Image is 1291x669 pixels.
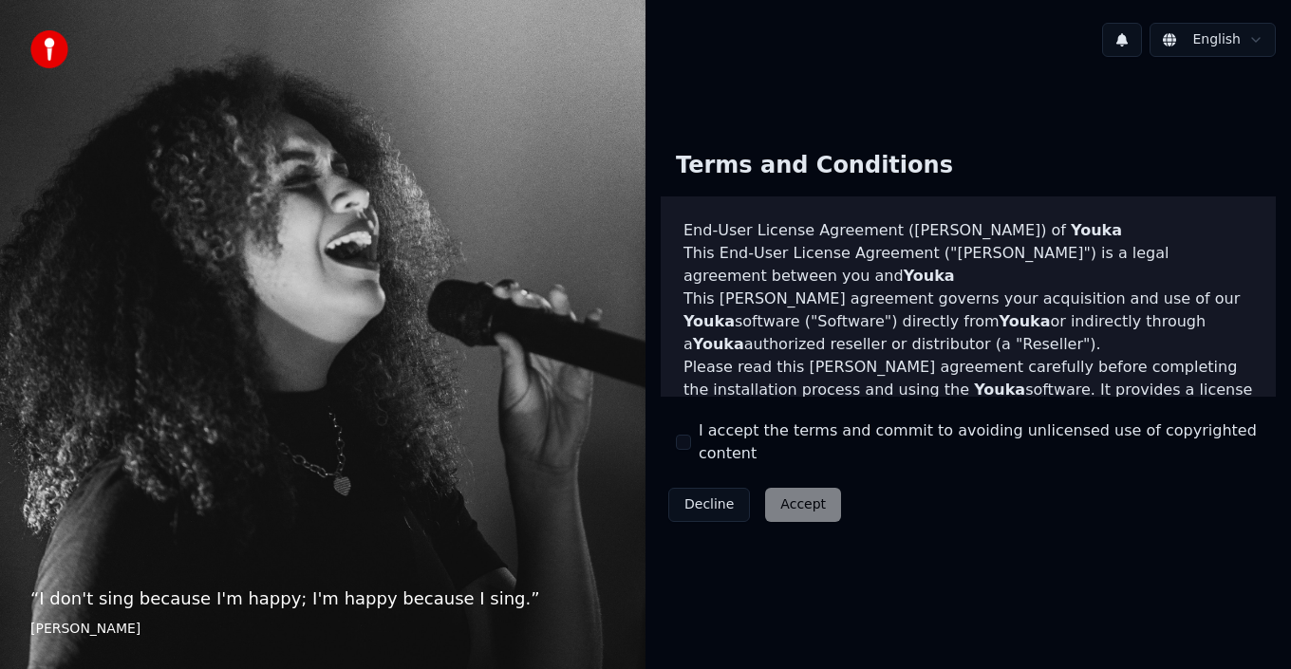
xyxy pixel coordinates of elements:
p: This End-User License Agreement ("[PERSON_NAME]") is a legal agreement between you and [683,242,1253,288]
img: youka [30,30,68,68]
span: Youka [1071,221,1122,239]
button: Decline [668,488,750,522]
span: Youka [693,335,744,353]
span: Youka [904,267,955,285]
footer: [PERSON_NAME] [30,620,615,639]
h3: End-User License Agreement ([PERSON_NAME]) of [683,219,1253,242]
p: This [PERSON_NAME] agreement governs your acquisition and use of our software ("Software") direct... [683,288,1253,356]
p: “ I don't sing because I'm happy; I'm happy because I sing. ” [30,585,615,612]
span: Youka [683,312,735,330]
label: I accept the terms and commit to avoiding unlicensed use of copyrighted content [699,419,1261,465]
div: Terms and Conditions [661,136,968,196]
span: Youka [1000,312,1051,330]
p: Please read this [PERSON_NAME] agreement carefully before completing the installation process and... [683,356,1253,447]
span: Youka [974,381,1025,399]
